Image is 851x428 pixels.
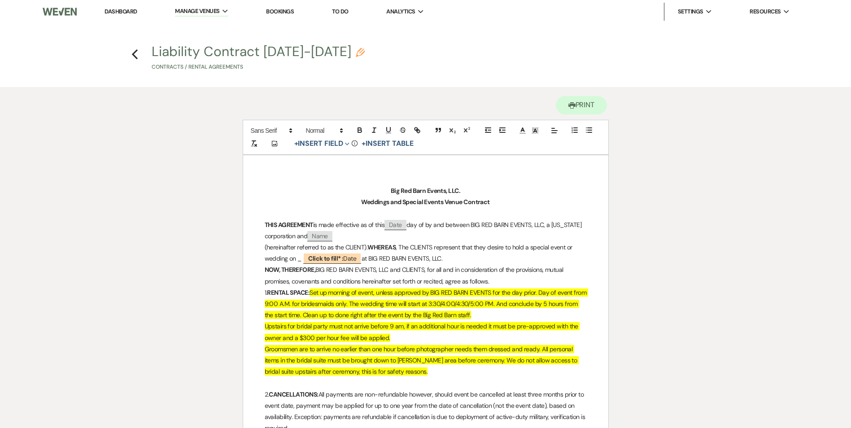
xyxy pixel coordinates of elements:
strong: NOW, THEREFORE, [265,266,316,274]
strong: WHEREAS [367,243,396,251]
span: Text Color [516,125,529,136]
span: Header Formats [302,125,346,136]
button: +Insert Table [358,138,416,149]
strong: Big Red Barn Events, LLC. [391,187,460,195]
a: To Do [332,8,349,15]
button: Insert Field [291,138,353,149]
span: + [362,140,366,147]
a: Bookings [266,8,294,15]
p: 1. [265,287,587,321]
span: Text Background Color [529,125,541,136]
span: Date [384,220,406,230]
a: Dashboard [105,8,137,15]
strong: Weddings and Special Events Venue Contract [361,198,489,206]
strong: RENTAL SPACE: [267,288,310,297]
span: Upstairs for bridal party must not arrive before 9 am, if an additional hour is needed it must be... [265,322,580,341]
span: Resources [750,7,781,16]
strong: THIS AGREEMENT [265,221,313,229]
button: Liability Contract [DATE]-[DATE]Contracts / Rental Agreements [152,45,365,71]
span: Name [307,231,332,241]
span: Manage Venues [175,7,219,16]
span: Alignment [548,125,561,136]
span: Settings [678,7,703,16]
span: morning of event, unless approved by BIG RED BARN EVENTS for the day prior. Day of event from 9:0... [265,288,588,319]
button: Print [556,96,607,114]
span: Analytics [386,7,415,16]
p: BIG RED BARN EVENTS, LLC and CLIENTS, for all and in consideration of the provisions, mutual prom... [265,264,587,287]
b: Click to fill* : [308,254,343,262]
span: + [294,140,298,147]
p: is made effective as of this day of by and between BIG RED BARN EVENTS, LLC, a [US_STATE] corpora... [265,219,587,242]
strong: CANCELLATIONS: [269,390,318,398]
p: Contracts / Rental Agreements [152,63,365,71]
img: Weven Logo [43,2,77,21]
p: (hereinafter referred to as the CLIENT). , The CLIENTS represent that they desire to hold a speci... [265,242,587,264]
span: Set up [310,288,327,297]
span: Date [303,253,362,264]
span: Groomsmen are to arrive no earlier than one hour before photographer needs them dressed and ready... [265,345,579,376]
